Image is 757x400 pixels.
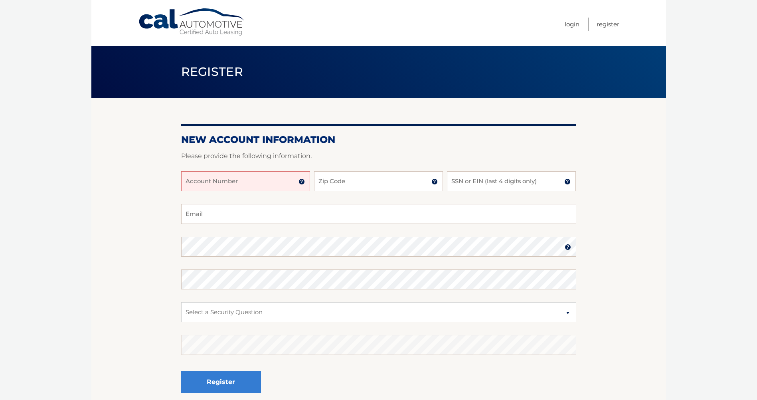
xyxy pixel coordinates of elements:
input: SSN or EIN (last 4 digits only) [447,171,576,191]
h2: New Account Information [181,134,576,146]
img: tooltip.svg [565,244,571,250]
p: Please provide the following information. [181,150,576,162]
span: Register [181,64,243,79]
img: tooltip.svg [564,178,571,185]
a: Cal Automotive [138,8,246,36]
input: Email [181,204,576,224]
button: Register [181,371,261,393]
a: Login [565,18,579,31]
input: Account Number [181,171,310,191]
img: tooltip.svg [298,178,305,185]
input: Zip Code [314,171,443,191]
a: Register [597,18,619,31]
img: tooltip.svg [431,178,438,185]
